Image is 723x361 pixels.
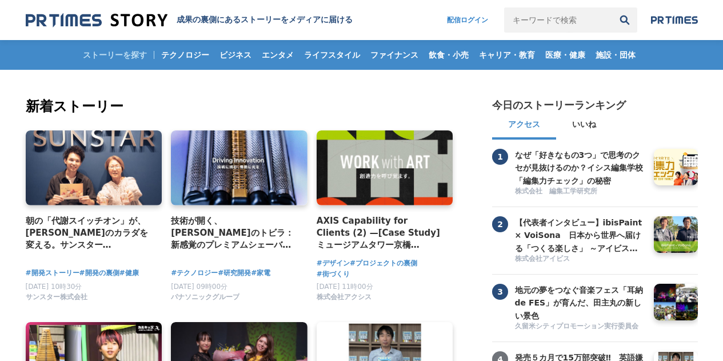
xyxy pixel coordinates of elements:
[651,15,698,25] img: prtimes
[171,268,218,279] a: #テクノロジー
[474,50,540,60] span: キャリア・教育
[26,283,82,291] span: [DATE] 10時30分
[515,187,645,197] a: 株式会社 編集工学研究所
[612,7,637,33] button: 検索
[591,50,640,60] span: 施設・団体
[541,50,590,60] span: 医療・健康
[317,283,373,291] span: [DATE] 11時00分
[171,292,239,302] span: パナソニックグループ
[515,284,645,322] h3: 地元の夢をつなぐ音楽フェス「耳納 de FES」が育んだ、田主丸の新しい景色
[515,254,570,264] span: 株式会社アイビス
[366,50,423,60] span: ファイナンス
[556,112,612,140] button: いいね
[436,7,500,33] a: 配信ログイン
[257,50,298,60] span: エンタメ
[317,215,444,252] a: AXIS Capability for Clients (2) —[Case Study] ミュージアムタワー京橋 「WORK with ART」
[515,284,645,320] a: 地元の夢をつなぐ音楽フェス「耳納 de FES」が育んだ、田主丸の新しい景色
[492,112,556,140] button: アクセス
[515,149,645,187] h3: なぜ「好きなもの3つ」で思考のクセが見抜けるのか？イシス編集学校「編集力チェック」の秘密
[515,216,645,255] h3: 【代表者インタビュー】ibisPaint × VoiSona 日本から世界へ届ける「つくる楽しさ」 ～アイビスがテクノスピーチと挑戦する、新しい創作文化の形成～
[26,292,87,302] span: サンスター株式会社
[177,15,353,25] h1: 成果の裏側にあるストーリーをメディアに届ける
[317,296,372,304] a: 株式会社アクシス
[79,268,119,279] a: #開発の裏側
[366,40,423,70] a: ファイナンス
[515,254,645,265] a: 株式会社アイビス
[515,149,645,185] a: なぜ「好きなもの3つ」で思考のクセが見抜けるのか？イシス編集学校「編集力チェック」の秘密
[26,268,79,279] a: #開発ストーリー
[171,215,298,252] a: 技術が開く、[PERSON_NAME]のトビラ：新感覚のプレミアムシェーバー「ラムダッシュ パームイン」
[215,40,256,70] a: ビジネス
[350,258,417,269] a: #プロジェクトの裏側
[251,268,270,279] a: #家電
[26,215,153,252] a: 朝の「代謝スイッチオン」が、[PERSON_NAME]のカラダを変える。サンスター「[GEOGRAPHIC_DATA]」から生まれた、新しい健康飲料の開発舞台裏
[218,268,251,279] a: #研究開発
[591,40,640,70] a: 施設・団体
[26,13,353,28] a: 成果の裏側にあるストーリーをメディアに届ける 成果の裏側にあるストーリーをメディアに届ける
[504,7,612,33] input: キーワードで検索
[119,268,139,279] a: #健康
[299,40,365,70] a: ライフスタイル
[299,50,365,60] span: ライフスタイル
[515,322,638,331] span: 久留米シティプロモーション実行委員会
[492,216,508,232] span: 2
[257,40,298,70] a: エンタメ
[317,269,350,280] a: #街づくり
[171,296,239,304] a: パナソニックグループ
[215,50,256,60] span: ビジネス
[492,98,626,112] h2: 今日のストーリーランキング
[492,149,508,165] span: 1
[424,40,473,70] a: 飲食・小売
[424,50,473,60] span: 飲食・小売
[317,292,372,302] span: 株式会社アクシス
[515,216,645,253] a: 【代表者インタビュー】ibisPaint × VoiSona 日本から世界へ届ける「つくる楽しさ」 ～アイビスがテクノスピーチと挑戦する、新しい創作文化の形成～
[26,13,167,28] img: 成果の裏側にあるストーリーをメディアに届ける
[541,40,590,70] a: 医療・健康
[474,40,540,70] a: キャリア・教育
[317,258,350,269] a: #デザイン
[26,96,456,117] h2: 新着ストーリー
[492,284,508,300] span: 3
[515,187,597,196] span: 株式会社 編集工学研究所
[157,50,214,60] span: テクノロジー
[26,296,87,304] a: サンスター株式会社
[171,283,227,291] span: [DATE] 09時00分
[515,322,645,332] a: 久留米シティプロモーション実行委員会
[157,40,214,70] a: テクノロジー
